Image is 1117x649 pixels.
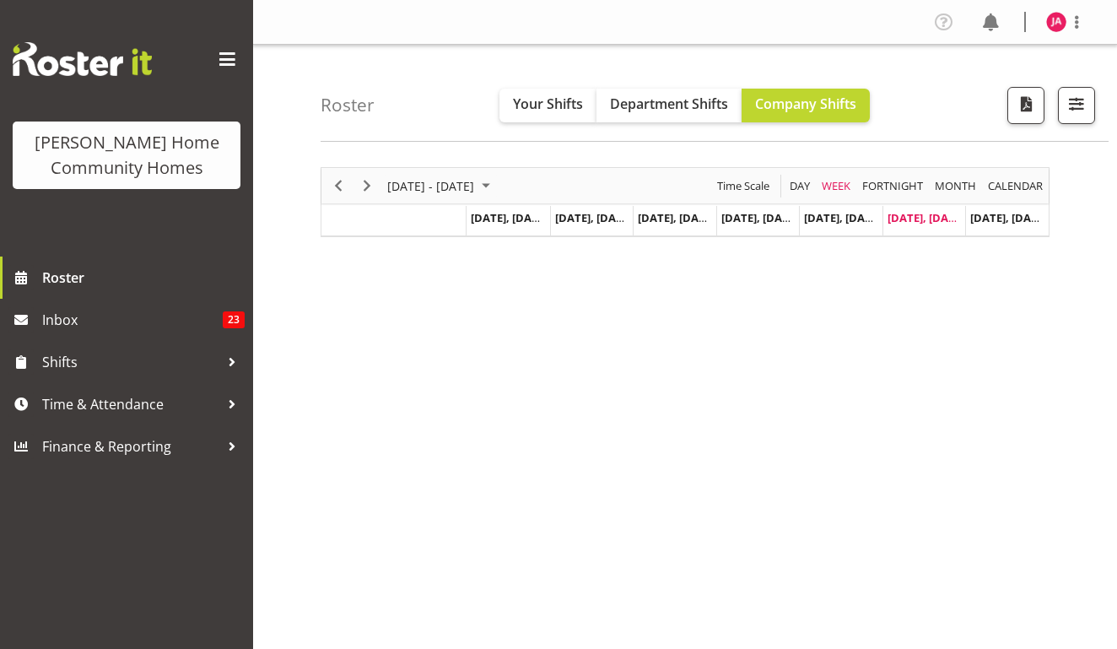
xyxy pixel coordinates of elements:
[1058,87,1095,124] button: Filter Shifts
[596,89,742,122] button: Department Shifts
[819,176,854,197] button: Timeline Week
[1046,12,1066,32] img: julius-antonio10095.jpg
[970,210,1047,225] span: [DATE], [DATE]
[513,95,583,113] span: Your Shifts
[932,176,979,197] button: Timeline Month
[353,168,381,203] div: Next
[888,210,964,225] span: [DATE], [DATE]
[42,265,245,290] span: Roster
[356,176,379,197] button: Next
[42,349,219,375] span: Shifts
[721,210,798,225] span: [DATE], [DATE]
[610,95,728,113] span: Department Shifts
[715,176,771,197] span: Time Scale
[42,392,219,417] span: Time & Attendance
[861,176,925,197] span: Fortnight
[555,210,632,225] span: [DATE], [DATE]
[755,95,856,113] span: Company Shifts
[223,311,245,328] span: 23
[471,210,548,225] span: [DATE], [DATE]
[742,89,870,122] button: Company Shifts
[321,95,375,115] h4: Roster
[860,176,926,197] button: Fortnight
[386,176,476,197] span: [DATE] - [DATE]
[42,307,223,333] span: Inbox
[787,176,813,197] button: Timeline Day
[324,168,353,203] div: Previous
[985,176,1046,197] button: Month
[327,176,350,197] button: Previous
[788,176,812,197] span: Day
[30,130,224,181] div: [PERSON_NAME] Home Community Homes
[42,434,219,459] span: Finance & Reporting
[638,210,715,225] span: [DATE], [DATE]
[986,176,1044,197] span: calendar
[321,167,1050,237] div: Timeline Week of September 6, 2025
[499,89,596,122] button: Your Shifts
[820,176,852,197] span: Week
[933,176,978,197] span: Month
[715,176,773,197] button: Time Scale
[13,42,152,76] img: Rosterit website logo
[804,210,881,225] span: [DATE], [DATE]
[385,176,498,197] button: September 01 - 07, 2025
[1007,87,1044,124] button: Download a PDF of the roster according to the set date range.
